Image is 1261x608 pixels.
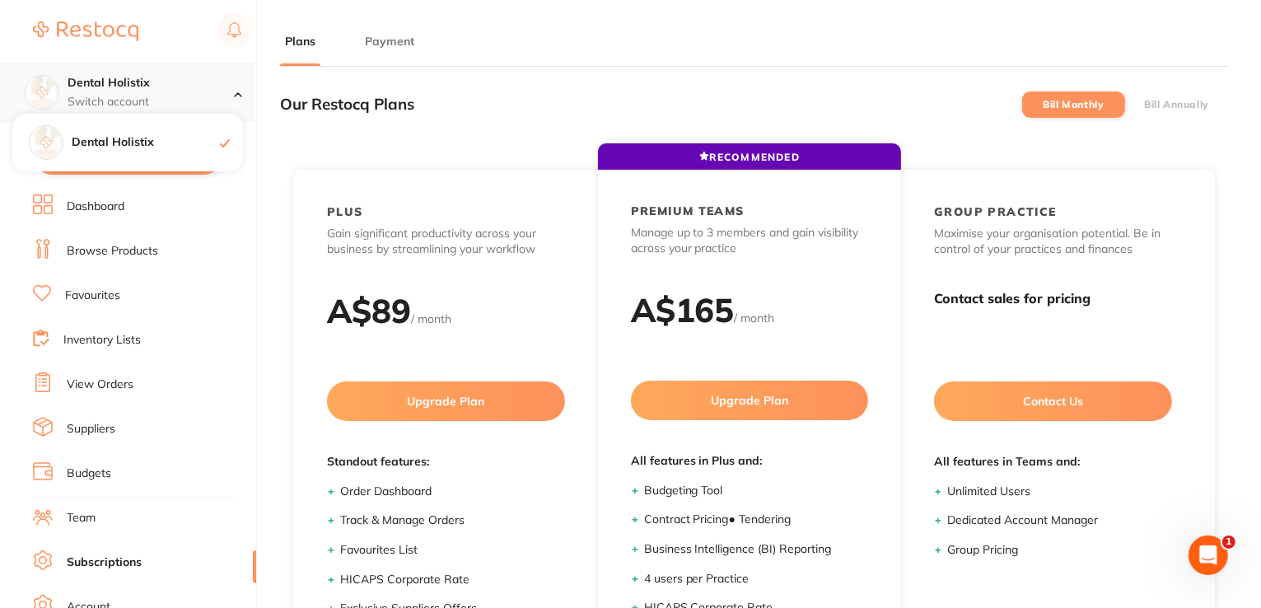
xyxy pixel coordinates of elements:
a: Restocq Logo [33,12,138,50]
a: View Orders [67,376,133,393]
h3: Contact sales for pricing [934,291,1172,306]
h3: Our Restocq Plans [280,96,414,114]
a: Budgets [67,465,111,482]
a: Team [67,510,96,526]
img: Dental Holistix [30,126,63,159]
button: Upgrade Plan [631,381,869,420]
li: Budgeting Tool [644,483,869,499]
h4: Dental Holistix [68,75,234,91]
label: Bill Annually [1144,99,1209,110]
a: Suppliers [67,421,115,437]
li: 4 users per Practice [644,571,869,587]
a: Dashboard [67,199,124,215]
button: Plans [280,34,320,49]
p: Gain significant productivity across your business by streamlining your workflow [327,226,565,258]
h2: GROUP PRACTICE [934,204,1057,219]
img: Dental Holistix [26,76,58,109]
img: Restocq Logo [33,21,138,41]
span: 1 [1222,536,1235,549]
span: All features in Teams and: [934,454,1172,470]
li: Group Pricing [947,542,1172,559]
li: Dedicated Account Manager [947,512,1172,529]
label: Bill Monthly [1043,99,1104,110]
p: Manage up to 3 members and gain visibility across your practice [631,225,869,257]
a: Inventory Lists [63,332,141,348]
h2: A$ 89 [327,290,411,331]
span: / month [411,311,451,326]
li: Favourites List [340,542,565,559]
li: Order Dashboard [340,484,565,500]
li: Unlimited Users [947,484,1172,500]
span: Standout features: [327,454,565,470]
a: Subscriptions [67,554,142,571]
a: Favourites [65,288,120,304]
span: / month [735,311,775,325]
li: HICAPS Corporate Rate [340,572,565,588]
li: Business Intelligence (BI) Reporting [644,541,869,558]
button: Upgrade Plan [327,381,565,421]
span: RECOMMENDED [699,151,800,163]
p: Switch account [68,94,234,110]
h2: PREMIUM TEAMS [631,203,745,218]
li: Track & Manage Orders [340,512,565,529]
a: Browse Products [67,243,158,260]
h4: Dental Holistix [72,134,220,151]
h2: PLUS [327,204,363,219]
button: Payment [360,34,419,49]
p: Maximise your organisation potential. Be in control of your practices and finances [934,226,1172,258]
iframe: Intercom live chat [1189,536,1228,575]
button: Contact Us [934,381,1172,421]
li: Contract Pricing ● Tendering [644,512,869,528]
h2: A$ 165 [631,289,735,330]
span: All features in Plus and: [631,453,869,470]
